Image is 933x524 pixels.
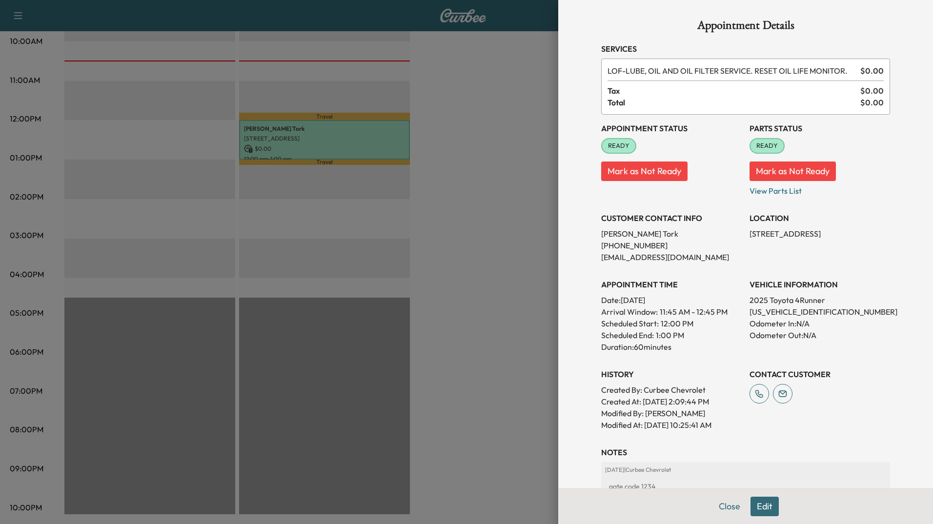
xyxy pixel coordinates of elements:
p: Created By : Curbee Chevrolet [601,384,742,396]
p: [PERSON_NAME] Tork [601,228,742,240]
p: Scheduled End: [601,329,654,341]
p: [STREET_ADDRESS] [750,228,890,240]
span: 11:45 AM - 12:45 PM [660,306,728,318]
p: Arrival Window: [601,306,742,318]
span: $ 0.00 [860,65,884,77]
button: Mark as Not Ready [601,161,688,181]
span: $ 0.00 [860,97,884,108]
p: 1:00 PM [656,329,684,341]
p: View Parts List [750,181,890,197]
p: Modified At : [DATE] 10:25:41 AM [601,419,742,431]
h3: History [601,368,742,380]
p: [DATE] | Curbee Chevrolet [605,466,886,474]
p: Scheduled Start: [601,318,659,329]
p: 12:00 PM [661,318,693,329]
p: Odometer In: N/A [750,318,890,329]
div: gate code 1234 [605,478,886,495]
button: Edit [750,497,779,516]
button: Mark as Not Ready [750,161,836,181]
h3: LOCATION [750,212,890,224]
h3: CONTACT CUSTOMER [750,368,890,380]
p: Odometer Out: N/A [750,329,890,341]
h3: APPOINTMENT TIME [601,279,742,290]
span: READY [750,141,784,151]
p: Duration: 60 minutes [601,341,742,353]
h3: Parts Status [750,122,890,134]
button: Close [712,497,747,516]
p: [US_VEHICLE_IDENTIFICATION_NUMBER] [750,306,890,318]
h3: Services [601,43,890,55]
p: Modified By : [PERSON_NAME] [601,407,742,419]
h3: CUSTOMER CONTACT INFO [601,212,742,224]
span: Total [608,97,860,108]
p: 2025 Toyota 4Runner [750,294,890,306]
h3: VEHICLE INFORMATION [750,279,890,290]
span: $ 0.00 [860,85,884,97]
span: LUBE, OIL AND OIL FILTER SERVICE. RESET OIL LIFE MONITOR. [608,65,856,77]
p: [PHONE_NUMBER] [601,240,742,251]
p: Created At : [DATE] 2:09:44 PM [601,396,742,407]
h3: NOTES [601,446,890,458]
span: Tax [608,85,860,97]
h3: Appointment Status [601,122,742,134]
h1: Appointment Details [601,20,890,35]
span: READY [602,141,635,151]
p: [EMAIL_ADDRESS][DOMAIN_NAME] [601,251,742,263]
p: Date: [DATE] [601,294,742,306]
